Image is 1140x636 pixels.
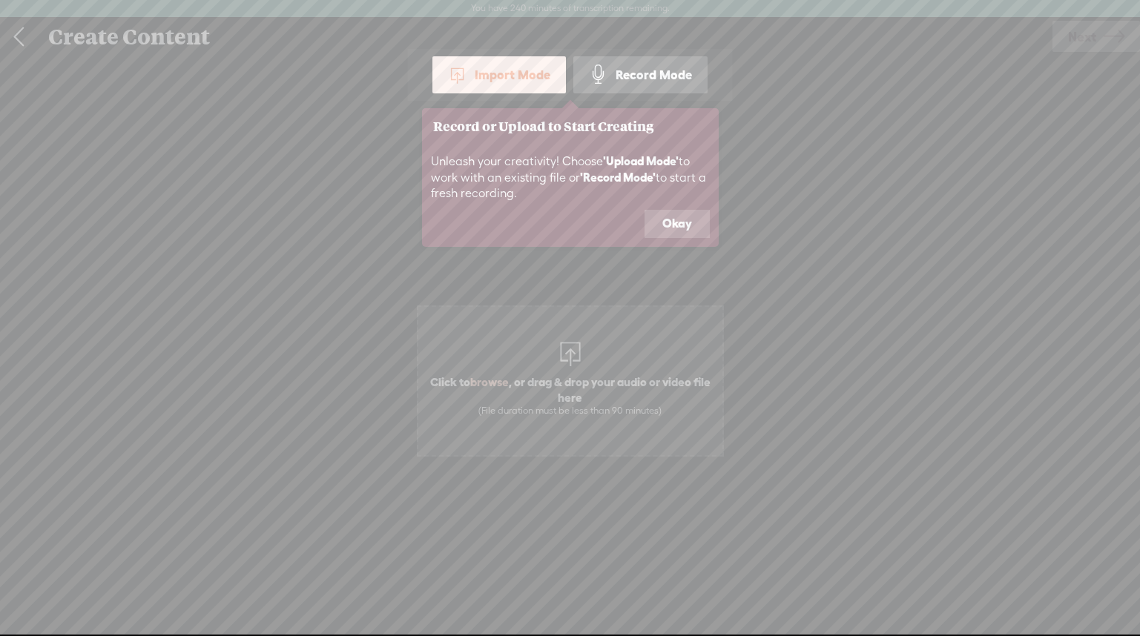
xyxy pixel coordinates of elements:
[433,119,708,133] h3: Record or Upload to Start Creating
[573,56,708,93] div: Record Mode
[580,170,656,184] b: 'Record Mode'
[603,154,679,168] b: 'Upload Mode'
[645,210,710,238] button: Okay
[432,56,566,93] div: Import Mode
[422,145,719,210] div: Unleash your creativity! Choose to work with an existing file or to start a fresh recording.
